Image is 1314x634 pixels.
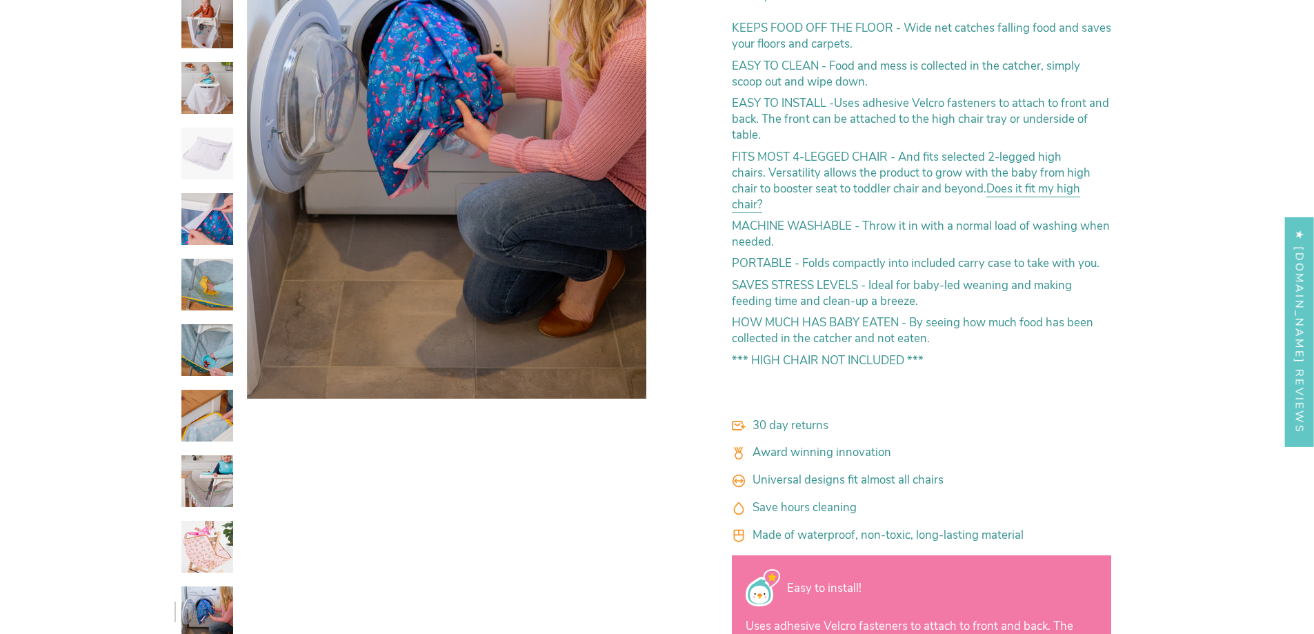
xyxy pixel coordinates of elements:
[732,58,1111,90] p: Food and mess is collected in the catcher, simply scoop out and wipe down.
[732,95,1109,143] span: Uses adhesive Velcro fasteners to attach to front and back. The front can be attached to the high...
[732,315,1111,346] p: By seeing how much food has been collected in the catcher and not eaten.
[753,444,1111,460] p: Award winning innovation
[732,277,861,293] strong: SAVES STRESS LEVELS
[732,21,1111,52] p: - Wide net catches falling food and saves your floors and carpets.
[753,417,1111,433] p: 30 day returns
[746,569,780,606] img: Trusted by thousands of parents - Mumma's Little Helpers - High Chair Food Catcher Splat Mat
[732,95,826,111] strong: EASY TO INSTALL
[732,256,802,272] strong: PORTABLE -
[732,149,1111,212] p: - And fits selected 2-legged high chairs. Versatility allows the product to grow with the baby fr...
[787,580,1097,596] p: Easy to install!
[732,21,896,37] strong: KEEPS FOOD OFF THE FLOOR
[753,472,1111,488] p: Universal designs fit almost all chairs
[732,218,855,234] strong: MACHINE WASHABLE
[732,277,1111,309] p: - Ideal for baby-led weaning and making feeding time and clean-up a breeze.
[732,181,1080,216] a: Does it fit my high chair?
[732,58,829,74] strong: EASY TO CLEAN -
[732,315,909,330] strong: HOW MUCH HAS BABY EATEN -
[732,149,890,165] strong: FITS MOST 4-LEGGED CHAIR
[753,527,1111,543] p: Made of waterproof, non-toxic, long-lasting material
[732,256,1111,272] p: Folds compactly into included carry case to take with you.
[732,218,1111,250] p: - Throw it in with a normal load of washing when needed.
[732,353,924,368] strong: *** HIGH CHAIR NOT INCLUDED ***
[753,499,1111,515] p: Save hours cleaning
[732,95,1111,143] p: -
[1285,217,1314,446] div: Click to open Judge.me floating reviews tab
